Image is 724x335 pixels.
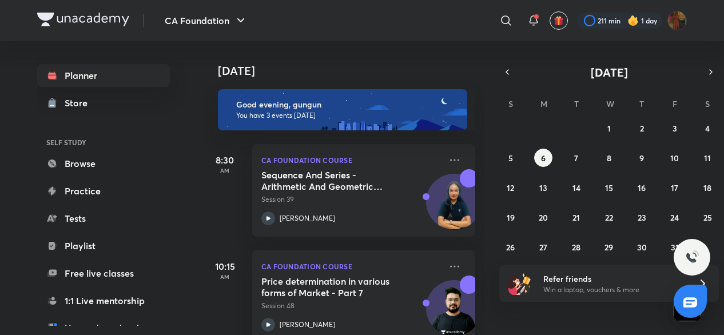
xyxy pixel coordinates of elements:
abbr: October 17, 2025 [671,182,678,193]
a: Store [37,91,170,114]
abbr: October 27, 2025 [539,242,547,253]
abbr: October 5, 2025 [508,153,513,163]
button: October 17, 2025 [666,178,684,197]
abbr: October 20, 2025 [539,212,548,223]
p: Session 39 [261,194,441,205]
button: October 23, 2025 [632,208,651,226]
button: October 5, 2025 [502,149,520,167]
button: October 19, 2025 [502,208,520,226]
button: October 27, 2025 [534,238,552,256]
abbr: October 18, 2025 [703,182,711,193]
abbr: October 8, 2025 [607,153,611,163]
button: October 13, 2025 [534,178,552,197]
abbr: October 16, 2025 [638,182,646,193]
button: October 4, 2025 [698,119,717,137]
button: October 26, 2025 [502,238,520,256]
button: CA Foundation [158,9,254,32]
abbr: October 25, 2025 [703,212,712,223]
button: October 11, 2025 [698,149,717,167]
button: October 1, 2025 [600,119,618,137]
button: October 21, 2025 [567,208,586,226]
h6: Good evening, gungun [236,99,457,110]
button: October 9, 2025 [632,149,651,167]
abbr: October 23, 2025 [638,212,646,223]
abbr: October 4, 2025 [705,123,710,134]
button: [DATE] [515,64,703,80]
abbr: October 13, 2025 [539,182,547,193]
a: Tests [37,207,170,230]
abbr: October 11, 2025 [704,153,711,163]
button: October 3, 2025 [666,119,684,137]
button: October 10, 2025 [666,149,684,167]
div: Store [65,96,94,110]
button: October 31, 2025 [666,238,684,256]
button: October 6, 2025 [534,149,552,167]
abbr: Saturday [705,98,710,109]
button: October 22, 2025 [600,208,618,226]
abbr: Sunday [508,98,513,109]
button: October 14, 2025 [567,178,586,197]
h5: Sequence And Series - Arithmetic And Geometric Progressions - III [261,169,404,192]
p: Win a laptop, vouchers & more [543,285,684,295]
abbr: October 15, 2025 [605,182,613,193]
button: October 25, 2025 [698,208,717,226]
a: Practice [37,180,170,202]
p: Session 48 [261,301,441,311]
p: CA Foundation Course [261,153,441,167]
button: October 30, 2025 [632,238,651,256]
abbr: October 12, 2025 [507,182,514,193]
h6: SELF STUDY [37,133,170,152]
h5: 10:15 [202,260,248,273]
button: October 28, 2025 [567,238,586,256]
abbr: October 29, 2025 [604,242,613,253]
button: October 20, 2025 [534,208,552,226]
abbr: Wednesday [606,98,614,109]
img: gungun Raj [667,11,687,30]
button: October 24, 2025 [666,208,684,226]
abbr: Monday [540,98,547,109]
button: October 15, 2025 [600,178,618,197]
h5: 8:30 [202,153,248,167]
abbr: October 30, 2025 [637,242,647,253]
button: October 16, 2025 [632,178,651,197]
button: October 8, 2025 [600,149,618,167]
a: Free live classes [37,262,170,285]
abbr: October 7, 2025 [574,153,578,163]
a: Planner [37,64,170,87]
h5: Price determination in various forms of Market - Part 7 [261,276,404,298]
p: You have 3 events [DATE] [236,111,457,120]
img: streak [627,15,639,26]
abbr: October 19, 2025 [507,212,515,223]
img: Avatar [427,180,482,235]
img: ttu [685,250,699,264]
img: Company Logo [37,13,129,26]
img: referral [508,272,531,295]
p: CA Foundation Course [261,260,441,273]
abbr: Friday [673,98,677,109]
abbr: October 28, 2025 [572,242,580,253]
h4: [DATE] [218,64,487,78]
span: [DATE] [591,65,628,80]
img: avatar [554,15,564,26]
a: Browse [37,152,170,175]
p: AM [202,273,248,280]
button: October 7, 2025 [567,149,586,167]
abbr: October 31, 2025 [671,242,679,253]
a: Playlist [37,234,170,257]
p: AM [202,167,248,174]
a: 1:1 Live mentorship [37,289,170,312]
button: October 18, 2025 [698,178,717,197]
abbr: October 22, 2025 [605,212,613,223]
button: avatar [550,11,568,30]
button: October 12, 2025 [502,178,520,197]
abbr: October 26, 2025 [506,242,515,253]
button: October 29, 2025 [600,238,618,256]
button: October 2, 2025 [632,119,651,137]
abbr: October 2, 2025 [640,123,644,134]
abbr: October 10, 2025 [670,153,679,163]
a: Company Logo [37,13,129,29]
abbr: Tuesday [574,98,579,109]
p: [PERSON_NAME] [280,213,335,224]
abbr: October 9, 2025 [639,153,644,163]
img: evening [218,89,467,130]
